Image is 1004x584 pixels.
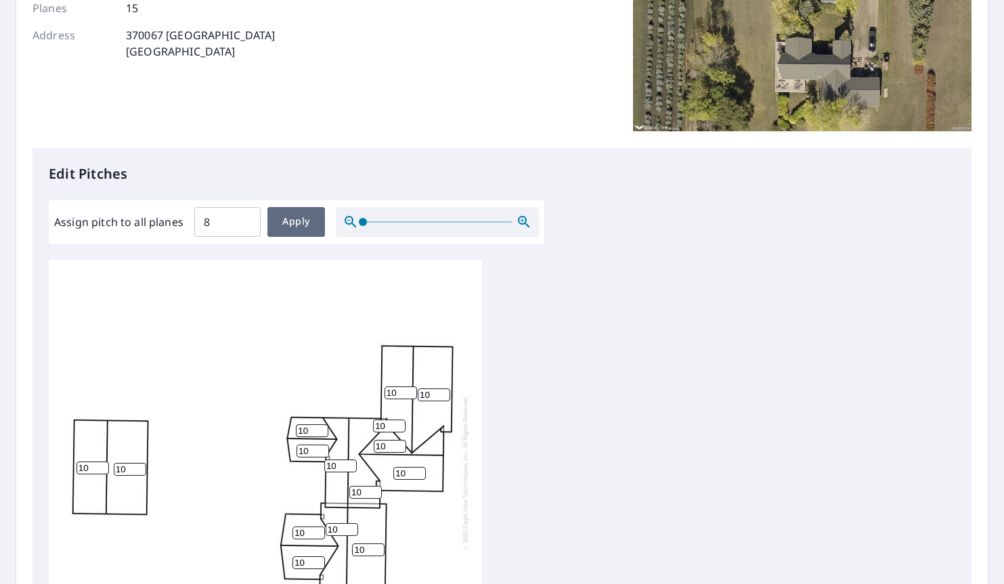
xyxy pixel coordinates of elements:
[126,27,276,60] p: 370067 [GEOGRAPHIC_DATA] [GEOGRAPHIC_DATA]
[32,27,114,60] p: Address
[194,203,261,241] input: 00.0
[278,213,314,230] span: Apply
[49,164,955,184] p: Edit Pitches
[54,214,183,230] label: Assign pitch to all planes
[267,207,325,237] button: Apply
